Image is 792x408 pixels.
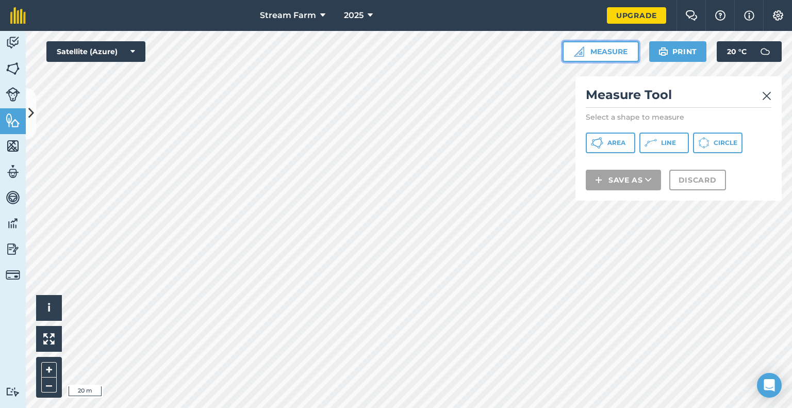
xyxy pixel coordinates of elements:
button: Area [586,133,635,153]
span: 20 ° C [727,41,747,62]
span: Line [661,139,676,147]
img: svg+xml;base64,PHN2ZyB4bWxucz0iaHR0cDovL3d3dy53My5vcmcvMjAwMC9zdmciIHdpZHRoPSIxOSIgaGVpZ2h0PSIyNC... [658,45,668,58]
img: svg+xml;base64,PHN2ZyB4bWxucz0iaHR0cDovL3d3dy53My5vcmcvMjAwMC9zdmciIHdpZHRoPSIxNCIgaGVpZ2h0PSIyNC... [595,174,602,186]
a: Upgrade [607,7,666,24]
button: Save as [586,170,661,190]
span: Area [607,139,625,147]
button: Discard [669,170,726,190]
img: A cog icon [772,10,784,21]
button: Satellite (Azure) [46,41,145,62]
img: Four arrows, one pointing top left, one top right, one bottom right and the last bottom left [43,333,55,345]
img: svg+xml;base64,PD94bWwgdmVyc2lvbj0iMS4wIiBlbmNvZGluZz0idXRmLTgiPz4KPCEtLSBHZW5lcmF0b3I6IEFkb2JlIE... [6,164,20,179]
img: svg+xml;base64,PD94bWwgdmVyc2lvbj0iMS4wIiBlbmNvZGluZz0idXRmLTgiPz4KPCEtLSBHZW5lcmF0b3I6IEFkb2JlIE... [6,87,20,102]
img: svg+xml;base64,PHN2ZyB4bWxucz0iaHR0cDovL3d3dy53My5vcmcvMjAwMC9zdmciIHdpZHRoPSIyMiIgaGVpZ2h0PSIzMC... [762,90,771,102]
button: Print [649,41,707,62]
img: fieldmargin Logo [10,7,26,24]
img: svg+xml;base64,PD94bWwgdmVyc2lvbj0iMS4wIiBlbmNvZGluZz0idXRmLTgiPz4KPCEtLSBHZW5lcmF0b3I6IEFkb2JlIE... [755,41,775,62]
img: svg+xml;base64,PD94bWwgdmVyc2lvbj0iMS4wIiBlbmNvZGluZz0idXRmLTgiPz4KPCEtLSBHZW5lcmF0b3I6IEFkb2JlIE... [6,216,20,231]
img: Two speech bubbles overlapping with the left bubble in the forefront [685,10,698,21]
button: Circle [693,133,742,153]
button: + [41,362,57,378]
button: 20 °C [717,41,782,62]
img: svg+xml;base64,PHN2ZyB4bWxucz0iaHR0cDovL3d3dy53My5vcmcvMjAwMC9zdmciIHdpZHRoPSI1NiIgaGVpZ2h0PSI2MC... [6,61,20,76]
p: Select a shape to measure [586,112,771,122]
img: A question mark icon [714,10,727,21]
button: – [41,378,57,393]
img: Ruler icon [574,46,584,57]
img: svg+xml;base64,PD94bWwgdmVyc2lvbj0iMS4wIiBlbmNvZGluZz0idXRmLTgiPz4KPCEtLSBHZW5lcmF0b3I6IEFkb2JlIE... [6,268,20,282]
img: svg+xml;base64,PD94bWwgdmVyc2lvbj0iMS4wIiBlbmNvZGluZz0idXRmLTgiPz4KPCEtLSBHZW5lcmF0b3I6IEFkb2JlIE... [6,190,20,205]
button: Line [639,133,689,153]
h2: Measure Tool [586,87,771,108]
button: Measure [563,41,639,62]
button: i [36,295,62,321]
span: Circle [714,139,737,147]
span: 2025 [344,9,364,22]
img: svg+xml;base64,PHN2ZyB4bWxucz0iaHR0cDovL3d3dy53My5vcmcvMjAwMC9zdmciIHdpZHRoPSI1NiIgaGVpZ2h0PSI2MC... [6,138,20,154]
img: svg+xml;base64,PD94bWwgdmVyc2lvbj0iMS4wIiBlbmNvZGluZz0idXRmLTgiPz4KPCEtLSBHZW5lcmF0b3I6IEFkb2JlIE... [6,35,20,51]
img: svg+xml;base64,PD94bWwgdmVyc2lvbj0iMS4wIiBlbmNvZGluZz0idXRmLTgiPz4KPCEtLSBHZW5lcmF0b3I6IEFkb2JlIE... [6,387,20,397]
img: svg+xml;base64,PD94bWwgdmVyc2lvbj0iMS4wIiBlbmNvZGluZz0idXRmLTgiPz4KPCEtLSBHZW5lcmF0b3I6IEFkb2JlIE... [6,241,20,257]
img: svg+xml;base64,PHN2ZyB4bWxucz0iaHR0cDovL3d3dy53My5vcmcvMjAwMC9zdmciIHdpZHRoPSIxNyIgaGVpZ2h0PSIxNy... [744,9,754,22]
div: Open Intercom Messenger [757,373,782,398]
span: Stream Farm [260,9,316,22]
img: svg+xml;base64,PHN2ZyB4bWxucz0iaHR0cDovL3d3dy53My5vcmcvMjAwMC9zdmciIHdpZHRoPSI1NiIgaGVpZ2h0PSI2MC... [6,112,20,128]
span: i [47,301,51,314]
